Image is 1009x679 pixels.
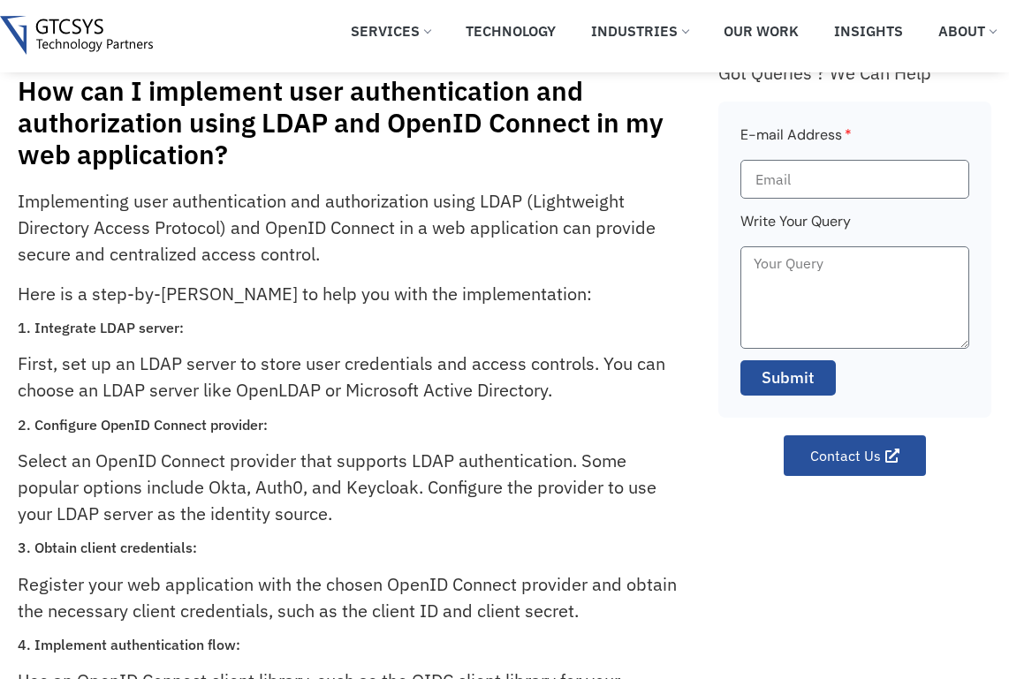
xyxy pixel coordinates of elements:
h3: 2. Configure OpenID Connect provider: [18,417,679,434]
a: About [925,11,1009,50]
span: Contact Us [810,449,881,463]
a: Industries [578,11,702,50]
div: Got Queries ? We Can Help [718,62,991,84]
h3: 3. Obtain client credentials: [18,539,679,556]
p: Register your web application with the chosen OpenID Connect provider and obtain the necessary cl... [18,571,679,624]
input: Email [740,160,969,199]
p: Here is a step-by-[PERSON_NAME] to help you with the implementation: [18,281,679,307]
form: Faq Form [740,124,969,407]
h3: 1. Integrate LDAP server: [18,320,679,336]
h1: How can I implement user authentication and authorization using LDAP and OpenID Connect in my web... [18,75,701,170]
a: Contact Us [784,435,926,476]
label: E-mail Address [740,124,852,160]
a: Technology [452,11,569,50]
p: Select an OpenID Connect provider that supports LDAP authentication. Some popular options include... [18,448,679,527]
a: Our Work [710,11,812,50]
p: First, set up an LDAP server to store user credentials and access controls. You can choose an LDA... [18,351,679,404]
label: Write Your Query [740,210,851,246]
button: Submit [740,360,836,396]
a: Services [338,11,444,50]
p: Implementing user authentication and authorization using LDAP (Lightweight Directory Access Proto... [18,188,679,268]
span: Submit [762,366,815,389]
h3: 4. Implement authentication flow: [18,637,679,653]
a: Insights [821,11,916,50]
